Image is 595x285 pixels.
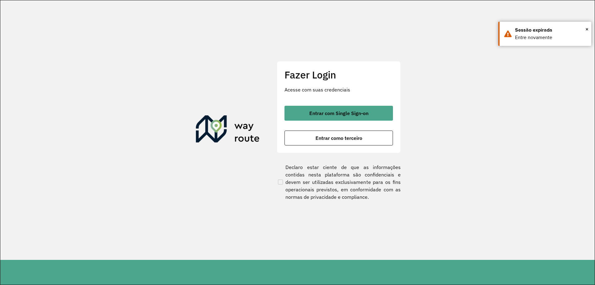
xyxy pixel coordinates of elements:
button: button [284,106,393,121]
span: Entrar como terceiro [315,136,362,140]
h2: Fazer Login [284,69,393,81]
span: Entrar com Single Sign-on [309,111,368,116]
p: Acesse com suas credenciais [284,86,393,93]
div: Sessão expirada [515,26,587,34]
span: × [585,24,588,34]
button: Close [585,24,588,34]
label: Declaro estar ciente de que as informações contidas nesta plataforma são confidenciais e devem se... [277,163,401,201]
img: Roteirizador AmbevTech [196,115,260,145]
button: button [284,131,393,145]
div: Entre novamente [515,34,587,41]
